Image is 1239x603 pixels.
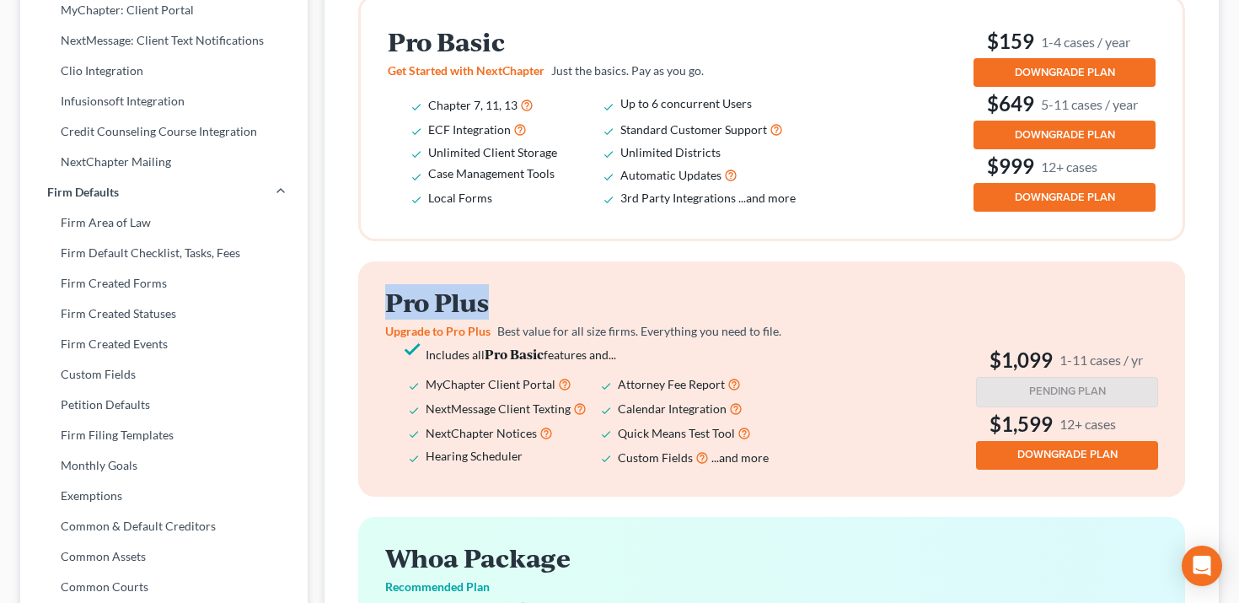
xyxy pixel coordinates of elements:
h2: Pro Plus [385,288,817,316]
span: DOWNGRADE PLAN [1015,128,1115,142]
span: DOWNGRADE PLAN [1017,448,1118,461]
span: Local Forms [428,191,492,205]
span: Quick Means Test Tool [618,426,735,440]
small: 5-11 cases / year [1041,95,1138,113]
a: Firm Default Checklist, Tasks, Fees [20,238,308,268]
strong: Pro Basic [485,345,544,363]
a: Common & Default Creditors [20,511,308,541]
a: Exemptions [20,481,308,511]
span: Unlimited Client Storage [428,145,557,159]
a: Firm Defaults [20,177,308,207]
span: ...and more [711,450,769,465]
span: Just the basics. Pay as you go. [551,63,704,78]
button: PENDING PLAN [976,377,1158,407]
button: DOWNGRADE PLAN [976,441,1158,470]
button: DOWNGRADE PLAN [973,183,1156,212]
a: Common Assets [20,541,308,572]
span: DOWNGRADE PLAN [1015,191,1115,204]
a: Infusionsoft Integration [20,86,308,116]
span: MyChapter Client Portal [426,377,555,391]
span: ECF Integration [428,122,511,137]
a: Clio Integration [20,56,308,86]
span: NextMessage Client Texting [426,401,571,416]
span: DOWNGRADE PLAN [1015,66,1115,79]
a: NextChapter Mailing [20,147,308,177]
small: 1-11 cases / yr [1059,351,1143,369]
span: NextChapter Notices [426,426,537,440]
a: Firm Area of Law [20,207,308,238]
h2: Pro Basic [388,28,819,56]
a: Common Courts [20,572,308,602]
span: PENDING PLAN [1029,385,1106,398]
span: Best value for all size firms. Everything you need to file. [497,324,781,338]
a: Firm Created Forms [20,268,308,299]
span: Calendar Integration [618,401,727,416]
a: Firm Created Statuses [20,299,308,329]
span: ...and more [738,191,796,205]
span: Firm Defaults [47,184,119,201]
h3: $999 [973,153,1156,180]
span: Automatic Updates [620,168,721,182]
span: Case Management Tools [428,166,555,180]
a: Petition Defaults [20,390,308,420]
span: Custom Fields [618,450,693,465]
span: Up to 6 concurrent Users [620,96,752,110]
h3: $649 [973,90,1156,117]
a: NextMessage: Client Text Notifications [20,25,308,56]
a: Credit Counseling Course Integration [20,116,308,147]
span: Includes all features and... [426,347,616,362]
span: Standard Customer Support [620,122,767,137]
span: Get Started with NextChapter [388,63,544,78]
h2: Whoa Package [385,544,1159,572]
h3: $159 [973,28,1156,55]
span: Chapter 7, 11, 13 [428,98,518,112]
button: DOWNGRADE PLAN [973,58,1156,87]
button: DOWNGRADE PLAN [973,121,1156,149]
a: Monthly Goals [20,450,308,481]
small: 12+ cases [1041,158,1097,175]
span: Attorney Fee Report [618,377,725,391]
a: Firm Filing Templates [20,420,308,450]
h3: $1,599 [976,411,1158,438]
h3: $1,099 [976,347,1158,374]
small: 1-4 cases / year [1041,33,1130,51]
span: 3rd Party Integrations [620,191,736,205]
span: Hearing Scheduler [426,449,523,463]
span: Unlimited Districts [620,145,721,159]
span: Upgrade to Pro Plus [385,324,491,338]
p: Recommended Plan [385,579,1159,595]
small: 12+ cases [1059,415,1116,433]
a: Firm Created Events [20,329,308,359]
div: Open Intercom Messenger [1182,546,1222,586]
a: Custom Fields [20,359,308,390]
